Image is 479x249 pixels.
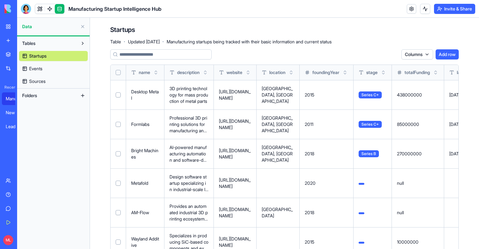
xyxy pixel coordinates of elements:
[110,25,135,34] h4: Startups
[262,115,294,134] p: [GEOGRAPHIC_DATA], [GEOGRAPHIC_DATA]
[342,69,348,76] button: Toggle sort
[110,39,121,45] span: Table
[305,180,316,186] span: 2020
[162,37,164,47] span: ·
[436,49,459,59] button: Add row
[116,210,121,215] button: Select row
[305,210,314,215] span: 2018
[397,151,422,156] span: 270000000
[359,121,382,128] span: Series C+
[116,70,121,75] button: Select all
[380,69,386,76] button: Toggle sort
[169,85,208,104] p: 3D printing technology for mass production of metal parts
[22,40,35,47] span: Tables
[128,39,160,45] span: Updated [DATE]
[219,89,251,101] p: [URL][DOMAIN_NAME]
[269,69,285,76] span: location
[219,236,251,248] p: [URL][DOMAIN_NAME]
[262,85,294,104] p: [GEOGRAPHIC_DATA], [GEOGRAPHIC_DATA]
[124,37,125,47] span: ·
[116,122,121,127] button: Select row
[202,69,208,76] button: Toggle sort
[169,115,208,134] p: Professional 3D printing solutions for manufacturing and prototyping
[305,151,314,156] span: 2018
[2,120,27,133] a: Lead Enrichment Hub
[219,147,251,160] p: [URL][DOMAIN_NAME]
[131,121,159,128] p: Formlabs
[397,239,418,245] span: 10000000
[6,96,23,102] div: Manufacturing Startup Intelligence Hub
[397,210,404,215] span: null
[167,39,332,45] span: Manufacturing startups being tracked with their basic information and current status
[169,174,208,193] p: Design software startup specializing in industrial-scale lattices and complex geometries for addi...
[227,69,242,76] span: website
[4,4,44,13] img: logo
[397,121,419,127] span: 85000000
[19,76,88,86] a: Sources
[116,181,121,186] button: Select row
[359,150,379,157] span: Series B
[29,53,47,59] span: Startups
[305,239,314,245] span: 2015
[116,240,121,245] button: Select row
[6,123,23,130] div: Lead Enrichment Hub
[2,92,27,105] a: Manufacturing Startup Intelligence Hub
[219,177,251,190] p: [URL][DOMAIN_NAME]
[19,38,78,48] button: Tables
[116,92,121,97] button: Select row
[434,4,475,14] button: Invite & Share
[401,49,433,59] button: Columns
[397,92,422,97] span: 438000000
[366,69,378,76] span: stage
[29,78,46,84] span: Sources
[405,69,430,76] span: totalFunding
[219,118,251,131] p: [URL][DOMAIN_NAME]
[19,64,88,74] a: Events
[153,69,159,76] button: Toggle sort
[2,106,27,119] a: New App
[305,121,313,127] span: 2011
[288,69,294,76] button: Toggle sort
[19,51,88,61] a: Startups
[139,69,150,76] span: name
[359,91,382,98] span: Series C+
[169,144,208,163] p: AI-powered manufacturing automation and software-defined factories
[177,69,200,76] span: description
[29,65,42,72] span: Events
[131,236,159,248] p: Wayland Additive
[3,235,13,245] span: ML
[262,206,294,219] p: [GEOGRAPHIC_DATA]
[22,23,78,30] span: Data
[131,147,159,160] p: Bright Machines
[131,180,159,186] p: Metafold
[19,90,78,101] button: Folders
[22,92,37,99] span: Folders
[312,69,339,76] span: foundingYear
[131,89,159,101] p: Desktop Metal
[262,144,294,163] p: [GEOGRAPHIC_DATA], [GEOGRAPHIC_DATA]
[397,180,404,186] span: null
[131,209,159,216] p: AM-Flow
[116,151,121,156] button: Select row
[245,69,251,76] button: Toggle sort
[68,5,162,13] span: Manufacturing Startup Intelligence Hub
[219,206,251,219] p: [URL][DOMAIN_NAME]
[305,92,314,97] span: 2015
[2,85,15,90] span: Recent
[6,109,23,116] div: New App
[169,203,208,222] p: Provides an automated industrial 3D printing ecosystem with hardware and software solutions integ...
[432,69,439,76] button: Toggle sort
